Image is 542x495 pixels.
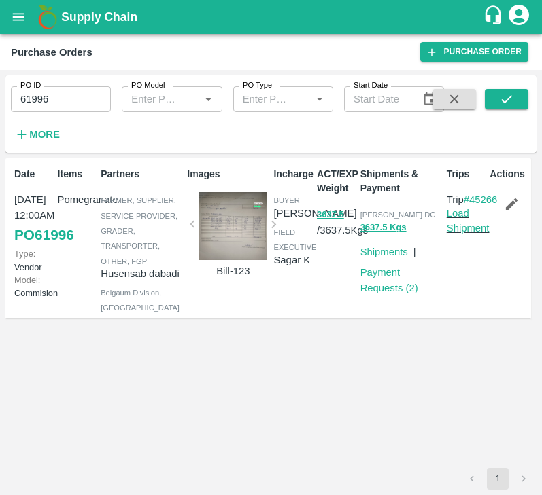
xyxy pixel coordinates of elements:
p: ACT/EXP Weight [317,167,355,196]
span: buyer [273,196,299,204]
a: PO61996 [14,223,74,247]
a: #45266 [464,194,498,205]
span: Belgaum Division , [GEOGRAPHIC_DATA] [101,289,180,312]
span: Farmer, Supplier, Service Provider, Grader, Transporter, Other, FGP [101,196,177,265]
button: Open [311,90,328,108]
button: 3637.5 Kgs [360,220,407,236]
a: Shipments [360,246,408,257]
button: open drawer [3,1,34,33]
div: Purchase Orders [11,43,92,61]
p: Bill-123 [198,263,268,278]
p: [DATE] 12:00AM [14,192,52,223]
label: PO ID [20,80,41,91]
span: Model: [14,275,40,285]
b: Supply Chain [61,10,137,24]
button: page 1 [487,468,509,490]
span: field executive [273,228,316,251]
img: logo [34,3,61,31]
p: Husensab dabadi [101,266,182,281]
input: Enter PO Model [126,90,177,108]
label: PO Model [131,80,165,91]
p: Trips [447,167,485,181]
p: Actions [490,167,528,181]
p: Images [187,167,268,181]
p: Pomegranate [58,192,96,207]
span: [PERSON_NAME] DC [360,210,436,219]
strong: More [29,129,60,140]
button: Open [199,90,217,108]
span: Type: [14,249,35,259]
input: Start Date [344,86,411,112]
p: Shipments & Payment [360,167,441,196]
a: Supply Chain [61,7,483,26]
p: Vendor [14,247,52,273]
p: Items [58,167,96,181]
a: Purchase Order [420,42,528,62]
label: Start Date [354,80,388,91]
nav: pagination navigation [459,468,537,490]
button: 3637.5 [317,207,344,223]
input: Enter PO ID [11,86,111,112]
p: Date [14,167,52,181]
input: Enter PO Type [237,90,289,108]
div: customer-support [483,5,507,29]
p: Commision [14,274,52,299]
div: | [408,239,416,259]
button: Choose date [417,86,443,112]
button: More [11,123,63,146]
label: PO Type [243,80,272,91]
p: Partners [101,167,182,181]
a: Payment Requests (2) [360,267,418,293]
div: account of current user [507,3,531,31]
p: Sagar K [273,253,316,268]
p: Incharge [273,167,311,181]
p: Trip [447,192,498,207]
p: / 3637.5 Kgs [317,206,355,238]
a: Load Shipment [447,208,490,234]
p: [PERSON_NAME] [273,206,356,221]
